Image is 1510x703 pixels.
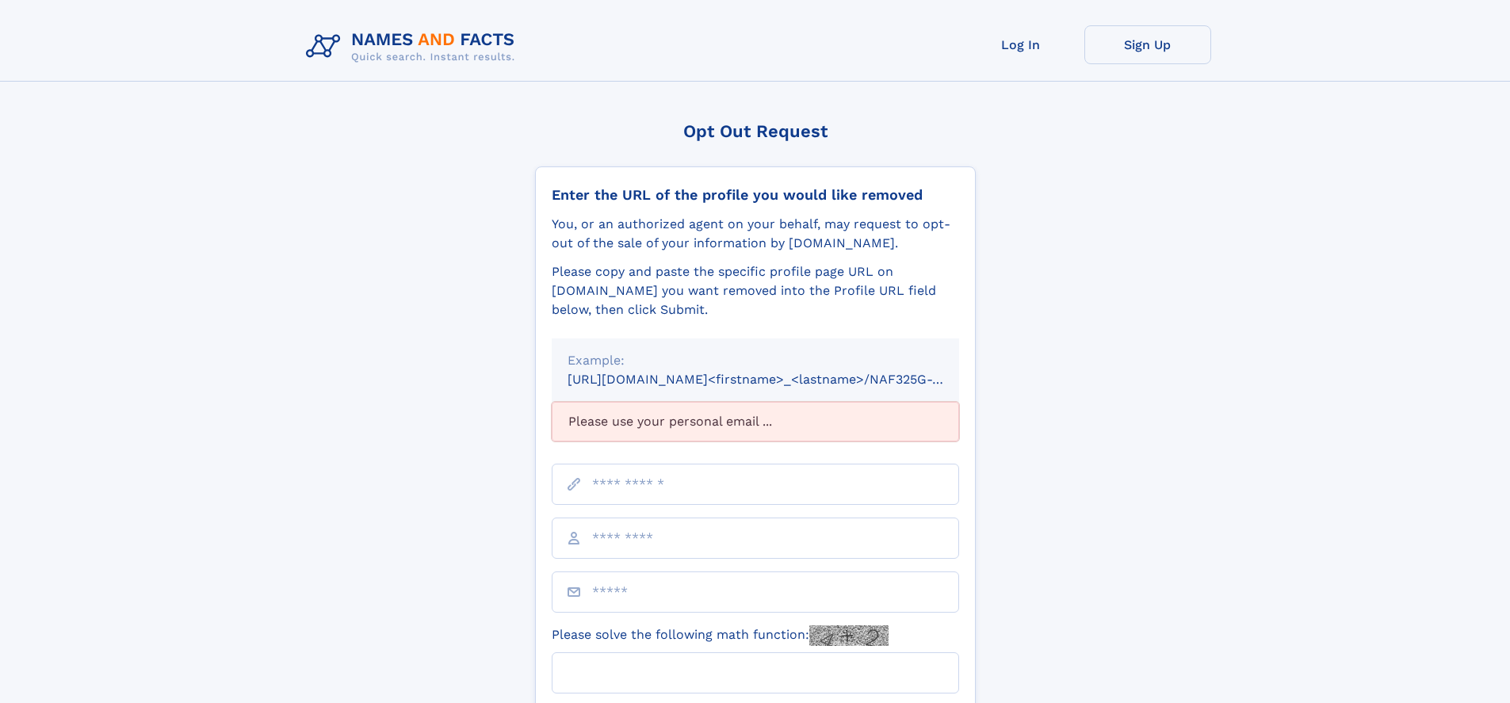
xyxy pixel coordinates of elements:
div: Example: [568,351,943,370]
label: Please solve the following math function: [552,625,889,646]
small: [URL][DOMAIN_NAME]<firstname>_<lastname>/NAF325G-xxxxxxxx [568,372,989,387]
img: Logo Names and Facts [300,25,528,68]
div: Enter the URL of the profile you would like removed [552,186,959,204]
div: Please copy and paste the specific profile page URL on [DOMAIN_NAME] you want removed into the Pr... [552,262,959,319]
a: Sign Up [1084,25,1211,64]
a: Log In [958,25,1084,64]
div: You, or an authorized agent on your behalf, may request to opt-out of the sale of your informatio... [552,215,959,253]
div: Opt Out Request [535,121,976,141]
div: Please use your personal email ... [552,402,959,441]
